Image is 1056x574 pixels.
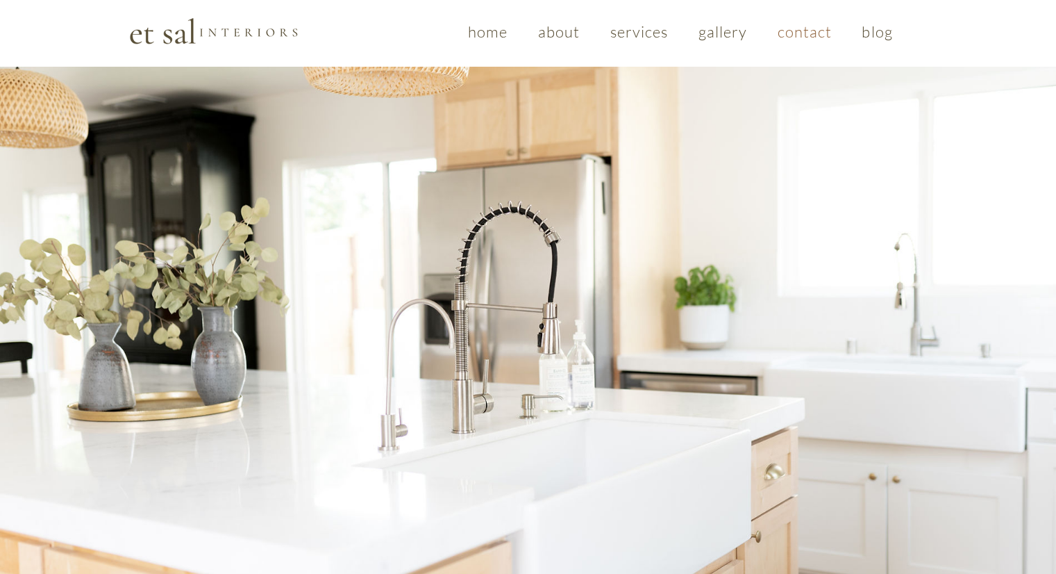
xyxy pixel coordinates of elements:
img: Et Sal Logo [128,17,299,45]
a: blog [850,15,905,48]
nav: Site [456,15,905,48]
a: contact [765,15,844,48]
span: home [468,22,508,41]
a: about [526,15,592,48]
span: gallery [698,22,748,41]
span: contact [778,22,832,41]
span: about [538,22,580,41]
a: gallery [686,15,760,48]
a: home [455,15,520,48]
a: services [598,15,680,48]
span: blog [862,22,892,41]
span: services [610,22,669,41]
